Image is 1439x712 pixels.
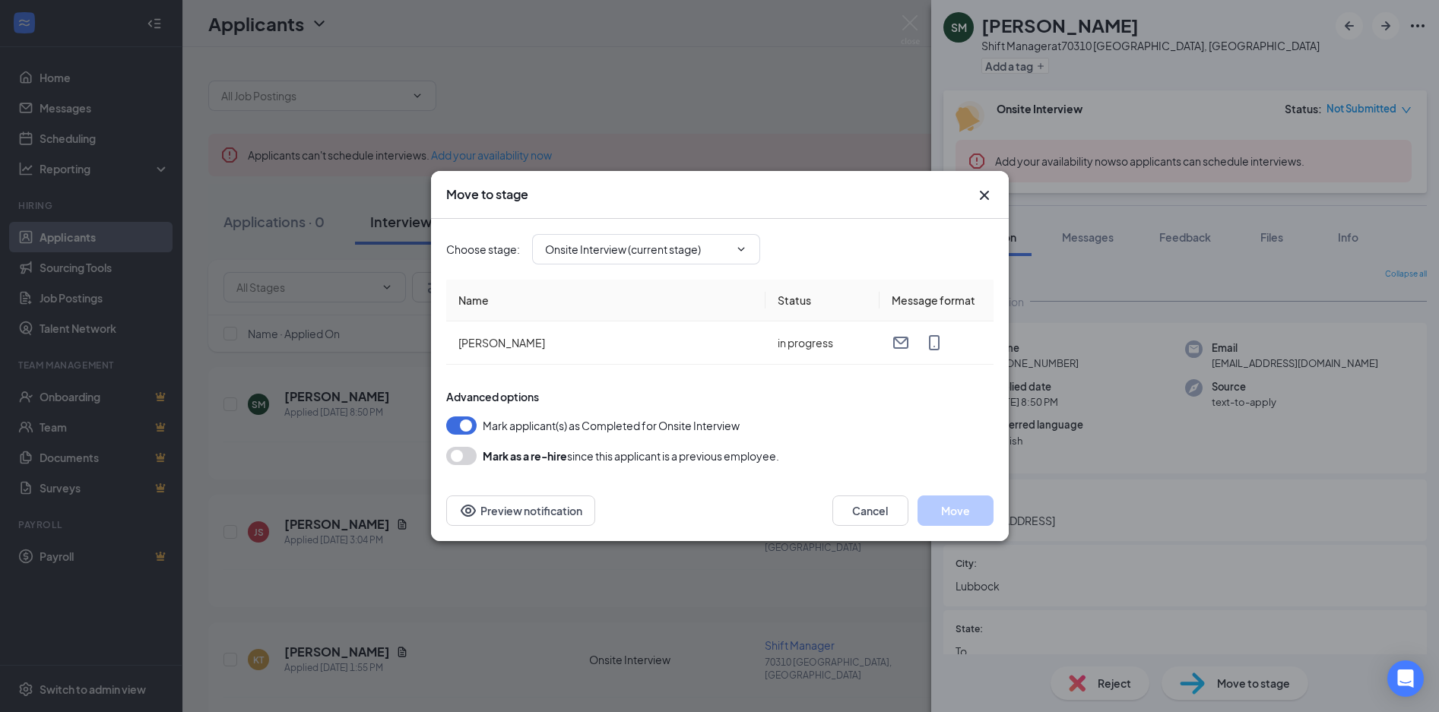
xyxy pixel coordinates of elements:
div: since this applicant is a previous employee. [483,447,779,465]
th: Message format [880,280,994,321]
button: Move [918,495,994,526]
span: [PERSON_NAME] [458,336,545,350]
button: Preview notificationEye [446,495,595,526]
th: Status [765,280,880,321]
h3: Move to stage [446,186,528,203]
div: Open Intercom Messenger [1387,660,1424,697]
svg: MobileSms [925,334,943,352]
svg: Email [892,334,910,352]
svg: Cross [975,186,994,204]
th: Name [446,280,765,321]
div: Advanced options [446,389,994,404]
svg: ChevronDown [735,243,747,255]
b: Mark as a re-hire [483,449,567,463]
button: Close [975,186,994,204]
span: Choose stage : [446,241,520,258]
span: Mark applicant(s) as Completed for Onsite Interview [483,416,740,435]
td: in progress [765,321,880,365]
button: Cancel [832,495,908,526]
svg: Eye [459,502,477,520]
